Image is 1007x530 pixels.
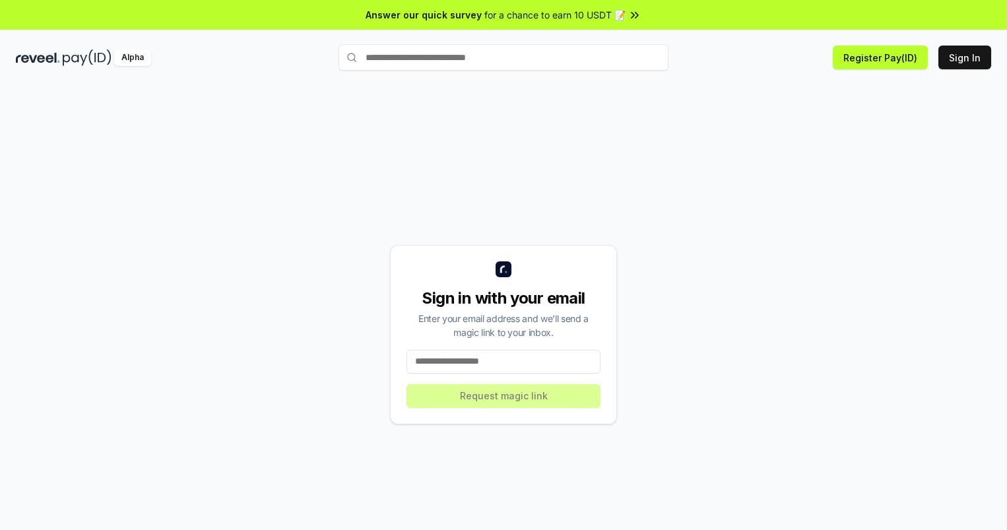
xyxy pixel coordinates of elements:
span: for a chance to earn 10 USDT 📝 [484,8,626,22]
button: Sign In [938,46,991,69]
img: pay_id [63,50,112,66]
div: Enter your email address and we’ll send a magic link to your inbox. [406,312,601,339]
img: reveel_dark [16,50,60,66]
div: Alpha [114,50,151,66]
img: logo_small [496,261,511,277]
div: Sign in with your email [406,288,601,309]
button: Register Pay(ID) [833,46,928,69]
span: Answer our quick survey [366,8,482,22]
